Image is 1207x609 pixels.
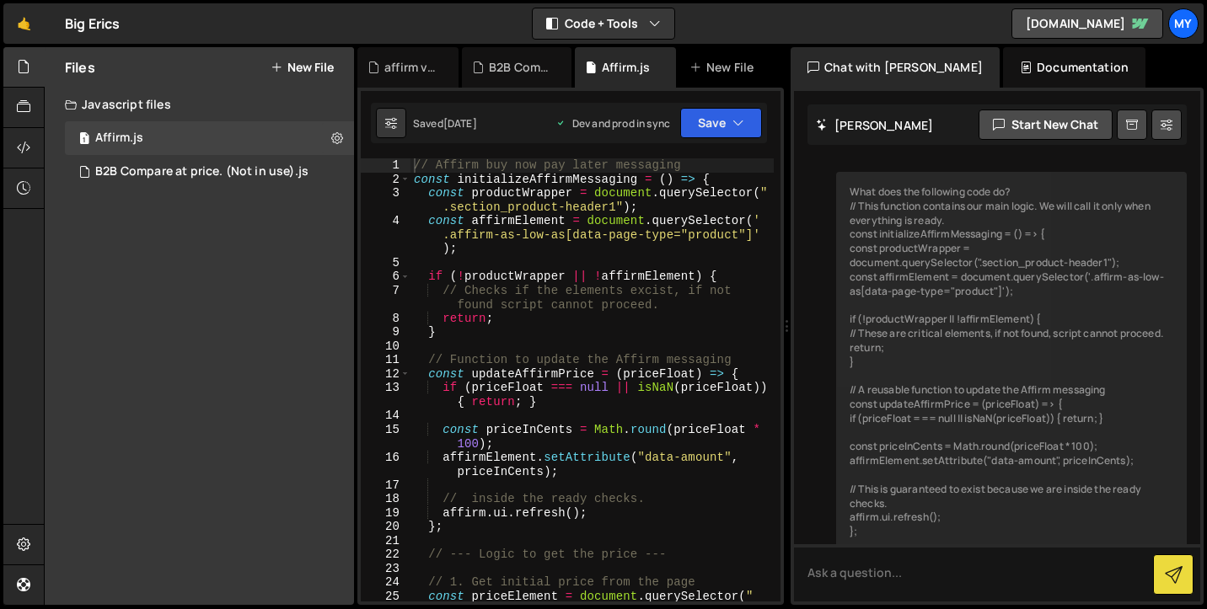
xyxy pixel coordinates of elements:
[65,58,95,77] h2: Files
[680,108,762,138] button: Save
[361,534,410,548] div: 21
[361,270,410,284] div: 6
[271,61,334,74] button: New File
[65,121,354,155] div: 16231/44500.js
[361,186,410,214] div: 3
[361,492,410,506] div: 18
[3,3,45,44] a: 🤙
[361,256,410,270] div: 5
[361,575,410,590] div: 24
[361,520,410,534] div: 20
[361,548,410,562] div: 22
[361,367,410,382] div: 12
[361,339,410,354] div: 10
[361,325,410,339] div: 9
[489,59,551,76] div: B2B Compare at price. (Not in use).js
[79,133,89,147] span: 1
[361,409,410,423] div: 14
[361,353,410,367] div: 11
[555,116,670,131] div: Dev and prod in sync
[361,158,410,173] div: 1
[602,59,650,76] div: Affirm.js
[791,47,1000,88] div: Chat with [PERSON_NAME]
[361,312,410,326] div: 8
[816,117,933,133] h2: [PERSON_NAME]
[95,131,143,146] div: Affirm.js
[95,164,308,179] div: B2B Compare at price. (Not in use).js
[361,478,410,493] div: 17
[361,173,410,187] div: 2
[689,59,760,76] div: New File
[361,423,410,451] div: 15
[361,562,410,576] div: 23
[361,451,410,478] div: 16
[361,284,410,312] div: 7
[361,506,410,521] div: 19
[1168,8,1199,39] a: My
[413,116,477,131] div: Saved
[979,110,1113,140] button: Start new chat
[65,13,120,34] div: Big Erics
[65,155,354,189] div: 16231/43714.js
[361,214,410,256] div: 4
[443,116,477,131] div: [DATE]
[384,59,438,76] div: affirm v2 .js
[361,381,410,409] div: 13
[45,88,354,121] div: Javascript files
[1011,8,1163,39] a: [DOMAIN_NAME]
[1003,47,1145,88] div: Documentation
[533,8,674,39] button: Code + Tools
